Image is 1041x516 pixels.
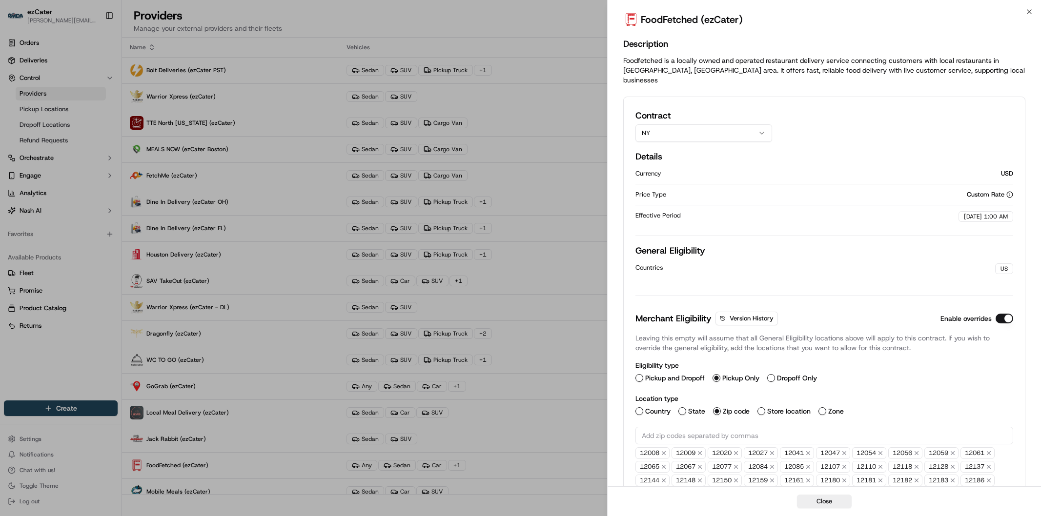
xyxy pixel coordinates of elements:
[672,475,706,486] span: 12148
[708,461,742,473] span: 12077
[767,408,811,415] label: Store location
[960,461,995,473] span: 12137
[635,427,1013,444] input: Add zip codes separated by commas
[688,408,705,415] label: State
[816,461,850,473] span: 12107
[635,333,1013,353] p: Leaving this empty will assume that all General Eligibility locations above will apply to this co...
[635,360,1013,370] h4: Eligibility type
[635,150,1013,163] h2: Details
[645,375,705,381] label: Pickup and Dropoff
[924,461,959,473] span: 12128
[852,461,886,473] span: 12110
[623,56,1025,85] p: Foodfetched is a locally owned and operated restaurant delivery service connecting customers with...
[744,447,778,459] span: 12027
[708,447,742,459] span: 12020
[816,475,850,486] span: 12180
[797,495,852,508] button: Close
[635,190,967,199] div: Price Type
[635,312,712,325] h3: Merchant Eligibility
[888,447,922,459] span: 12056
[924,447,959,459] span: 12059
[967,190,1013,199] div: Custom Rate
[852,447,886,459] span: 12054
[635,447,670,459] span: 12008
[623,12,639,27] img: FoodFetched.jpg
[635,244,1013,258] h2: General Eligibility
[635,109,772,122] h2: Contract
[959,211,1013,222] div: [DATE] 1:00 AM
[924,475,959,486] span: 12183
[888,475,922,486] span: 12182
[715,312,778,325] button: Version History
[708,475,742,486] span: 12150
[672,461,706,473] span: 12067
[1001,169,1013,178] div: USD
[635,263,995,272] div: Countries
[672,447,706,459] span: 12009
[744,461,778,473] span: 12084
[635,475,670,486] span: 12144
[780,447,814,459] span: 12041
[635,169,1001,178] div: Currency
[635,461,670,473] span: 12065
[641,13,743,26] h2: FoodFetched (ezCater)
[940,315,992,322] label: Enable overrides
[816,447,850,459] span: 12047
[645,408,671,415] label: Country
[960,475,995,486] span: 12186
[780,475,814,486] span: 12161
[780,461,814,473] span: 12085
[623,37,1025,51] h2: Description
[960,447,995,459] span: 12061
[852,475,886,486] span: 12181
[722,375,759,381] label: Pickup Only
[995,263,1013,274] div: US
[635,211,959,220] div: Effective Period
[777,375,817,381] label: Dropoff Only
[744,475,778,486] span: 12159
[723,408,750,415] label: Zip code
[888,461,922,473] span: 12118
[635,394,1013,403] h4: Location type
[828,408,844,415] label: Zone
